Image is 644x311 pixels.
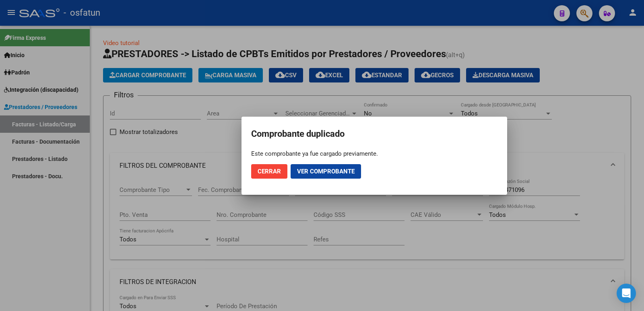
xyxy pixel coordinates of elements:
[251,164,287,179] button: Cerrar
[297,168,355,175] span: Ver comprobante
[258,168,281,175] span: Cerrar
[617,284,636,303] div: Open Intercom Messenger
[291,164,361,179] button: Ver comprobante
[251,126,497,142] h2: Comprobante duplicado
[251,150,497,158] div: Este comprobante ya fue cargado previamente.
